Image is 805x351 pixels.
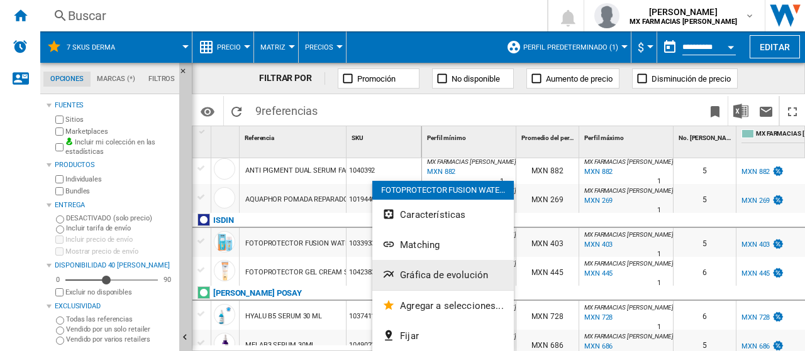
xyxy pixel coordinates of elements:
[372,181,514,200] div: FOTOPROTECTOR FUSION WATE...
[372,291,514,321] button: Agregar a selecciones...
[400,209,465,220] span: Características
[372,260,514,290] button: Gráfica de evolución
[372,230,514,260] button: Matching
[400,300,504,311] span: Agregar a selecciones...
[372,200,514,230] button: Características
[372,321,514,351] button: Fijar...
[400,330,419,342] span: Fijar
[400,239,440,251] span: Matching
[400,269,488,281] span: Gráfica de evolución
